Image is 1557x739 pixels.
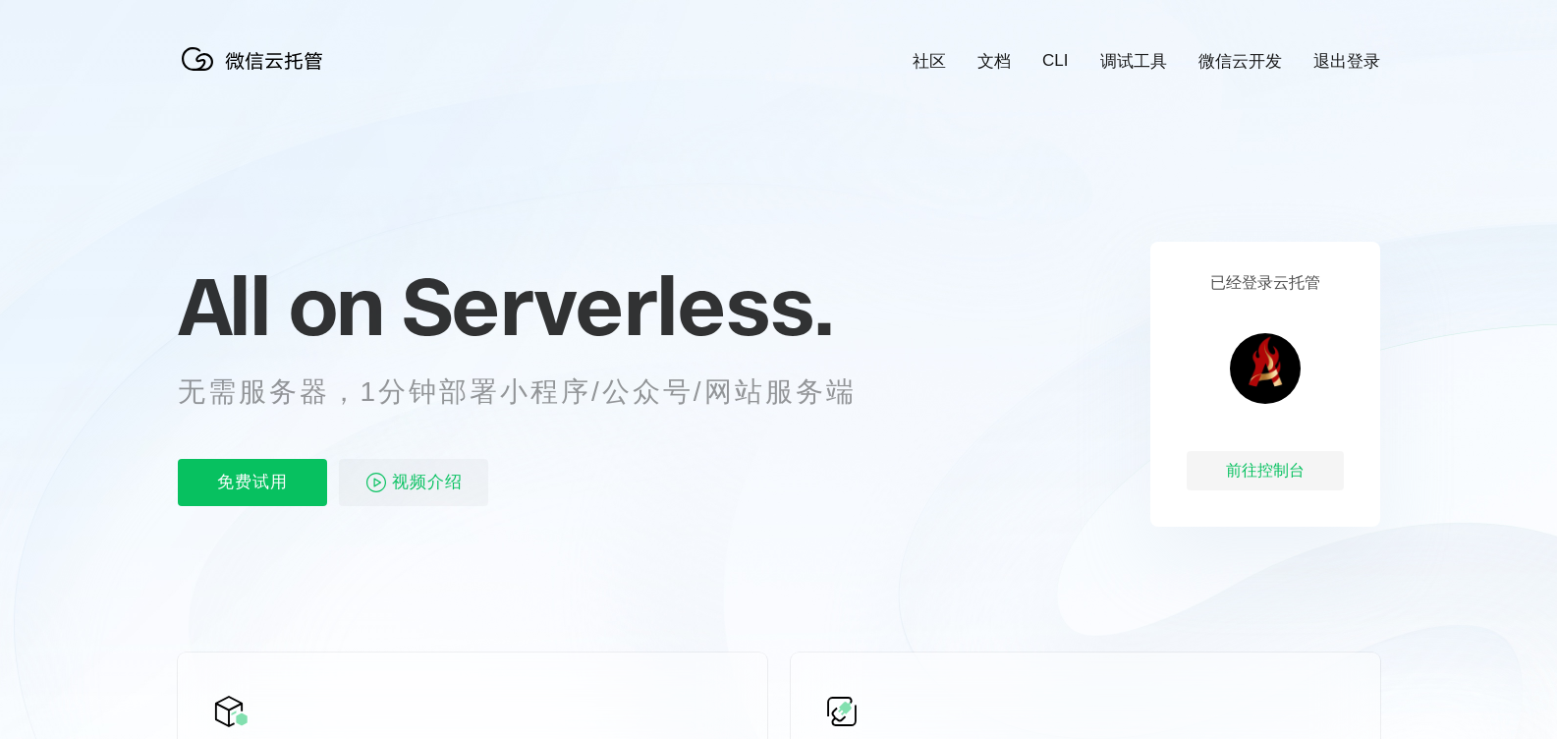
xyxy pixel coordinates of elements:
[402,256,833,355] span: Serverless.
[178,372,893,412] p: 无需服务器，1分钟部署小程序/公众号/网站服务端
[178,39,335,79] img: 微信云托管
[977,50,1011,73] a: 文档
[1187,451,1344,490] div: 前往控制台
[1042,51,1068,71] a: CLI
[178,256,383,355] span: All on
[178,65,335,82] a: 微信云托管
[364,471,388,494] img: video_play.svg
[1313,50,1380,73] a: 退出登录
[1210,273,1320,294] p: 已经登录云托管
[1198,50,1282,73] a: 微信云开发
[1100,50,1167,73] a: 调试工具
[178,459,327,506] p: 免费试用
[913,50,946,73] a: 社区
[392,459,463,506] span: 视频介绍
